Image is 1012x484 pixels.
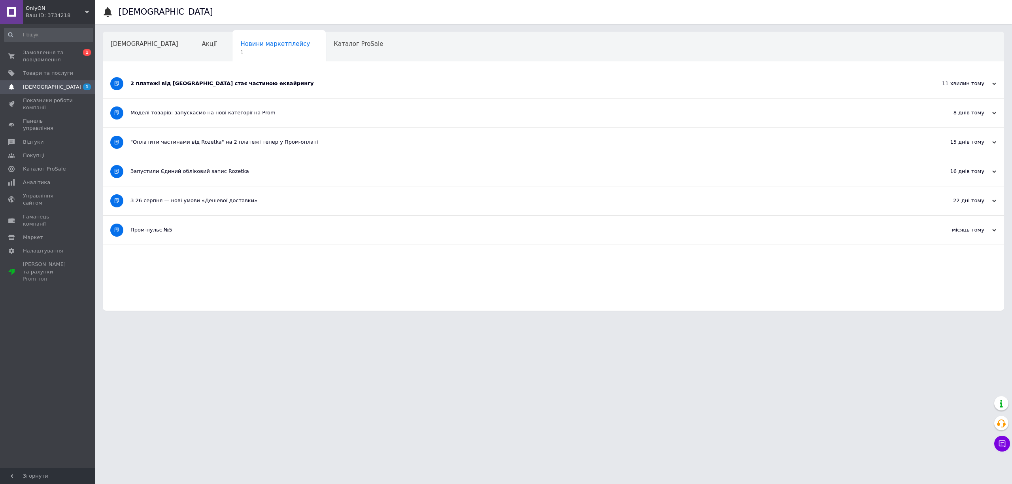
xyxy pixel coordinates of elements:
div: Prom топ [23,275,73,283]
span: 1 [83,84,91,90]
span: Акції [202,40,217,47]
span: [DEMOGRAPHIC_DATA] [111,40,178,47]
span: 1 [83,49,91,56]
div: 15 днів тому [917,139,996,146]
span: Каталог ProSale [23,165,66,173]
div: Моделі товарів: запускаємо на нові категорії на Prom [130,109,917,116]
span: Товари та послуги [23,70,73,77]
div: 8 днів тому [917,109,996,116]
div: З 26 серпня — нові умови «Дешевої доставки» [130,197,917,204]
span: Замовлення та повідомлення [23,49,73,63]
div: Запустили Єдиний обліковий запис Rozetka [130,168,917,175]
span: Гаманець компанії [23,213,73,228]
div: 22 дні тому [917,197,996,204]
span: Управління сайтом [23,192,73,207]
span: Панель управління [23,118,73,132]
span: Аналітика [23,179,50,186]
span: Відгуки [23,139,43,146]
span: Маркет [23,234,43,241]
div: Пром-пульс №5 [130,226,917,233]
div: 2 платежі від [GEOGRAPHIC_DATA] стає частиною еквайрингу [130,80,917,87]
span: [DEMOGRAPHIC_DATA] [23,84,81,91]
span: 1 [240,49,310,55]
div: 11 хвилин тому [917,80,996,87]
span: [PERSON_NAME] та рахунки [23,261,73,283]
span: Каталог ProSale [334,40,383,47]
h1: [DEMOGRAPHIC_DATA] [119,7,213,17]
div: 16 днів тому [917,168,996,175]
span: Налаштування [23,247,63,254]
span: Новини маркетплейсу [240,40,310,47]
span: Покупці [23,152,44,159]
span: Показники роботи компанії [23,97,73,111]
div: місяць тому [917,226,996,233]
span: OnlyON [26,5,85,12]
button: Чат з покупцем [994,436,1010,452]
div: "Оплатити частинами від Rozetka" на 2 платежі тепер у Пром-оплаті [130,139,917,146]
div: Ваш ID: 3734218 [26,12,95,19]
input: Пошук [4,28,93,42]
